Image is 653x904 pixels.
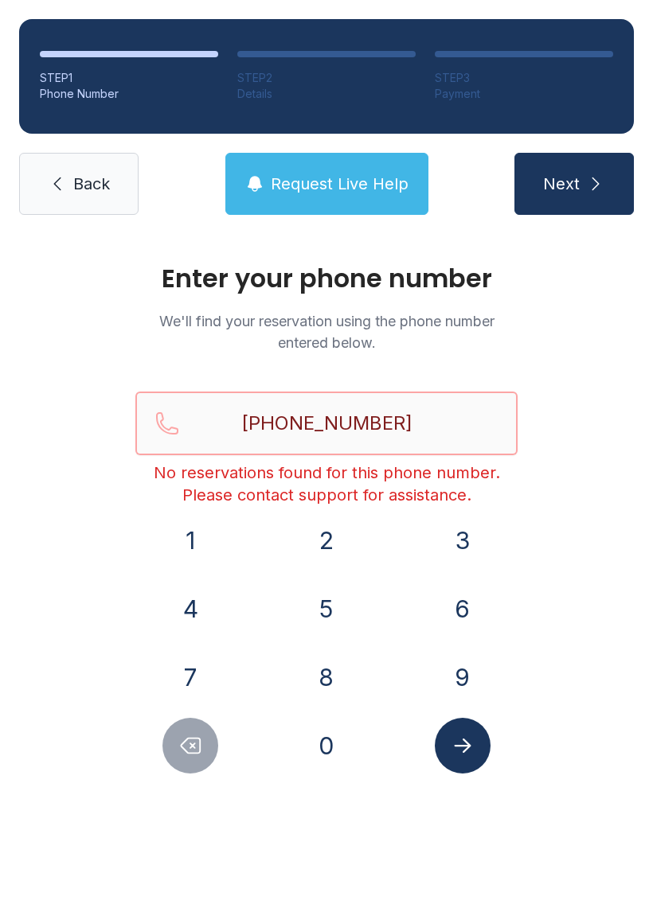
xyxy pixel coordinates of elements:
button: Delete number [162,718,218,773]
button: 0 [299,718,354,773]
button: 5 [299,581,354,637]
button: 8 [299,649,354,705]
div: Phone Number [40,86,218,102]
span: Back [73,173,110,195]
h1: Enter your phone number [135,266,518,291]
span: Request Live Help [271,173,409,195]
input: Reservation phone number [135,392,518,455]
div: Details [237,86,416,102]
button: 7 [162,649,218,705]
p: We'll find your reservation using the phone number entered below. [135,310,518,353]
span: Next [543,173,580,195]
button: 1 [162,512,218,568]
button: 2 [299,512,354,568]
div: No reservations found for this phone number. Please contact support for assistance. [135,462,518,506]
div: STEP 2 [237,70,416,86]
button: Submit lookup form [435,718,491,773]
div: STEP 3 [435,70,613,86]
div: STEP 1 [40,70,218,86]
button: 9 [435,649,491,705]
button: 4 [162,581,218,637]
button: 3 [435,512,491,568]
div: Payment [435,86,613,102]
button: 6 [435,581,491,637]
